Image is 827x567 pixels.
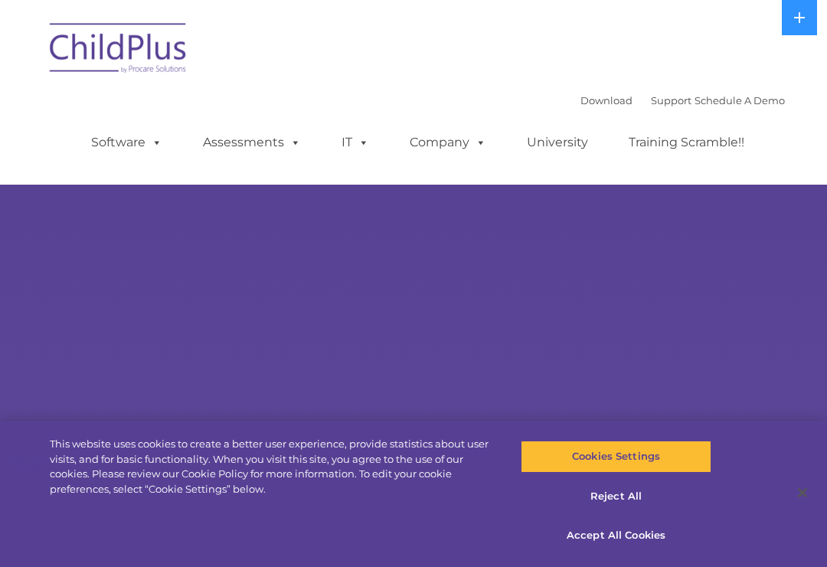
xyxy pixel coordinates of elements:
[326,127,384,158] a: IT
[580,94,633,107] a: Download
[521,480,711,513] button: Reject All
[695,94,785,107] a: Schedule A Demo
[651,94,691,107] a: Support
[50,437,496,497] div: This website uses cookies to create a better user experience, provide statistics about user visit...
[76,127,178,158] a: Software
[521,441,711,473] button: Cookies Settings
[580,94,785,107] font: |
[521,519,711,552] button: Accept All Cookies
[613,127,760,158] a: Training Scramble!!
[786,476,819,510] button: Close
[42,12,195,89] img: ChildPlus by Procare Solutions
[394,127,502,158] a: Company
[188,127,316,158] a: Assessments
[512,127,603,158] a: University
